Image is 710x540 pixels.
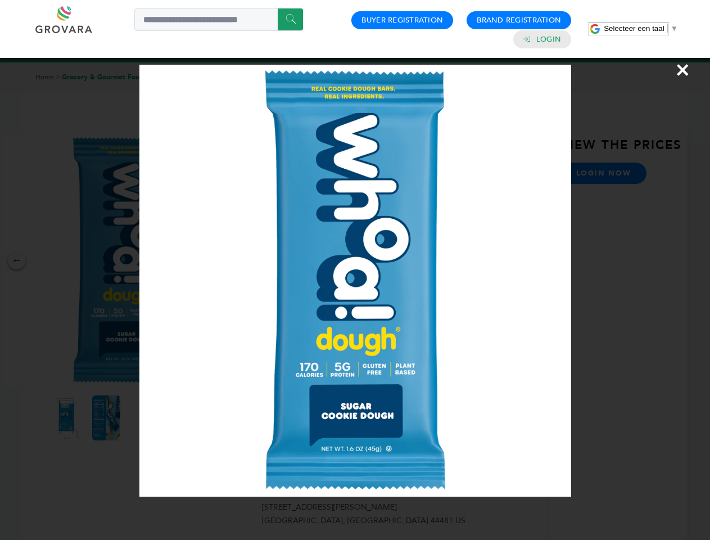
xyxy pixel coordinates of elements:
[139,65,571,497] img: Image Preview
[604,24,678,33] a: Selecteer een taal​
[477,15,561,25] a: Brand Registration
[675,54,690,85] span: ×
[604,24,664,33] span: Selecteer een taal
[536,34,561,44] a: Login
[671,24,678,33] span: ▼
[361,15,443,25] a: Buyer Registration
[667,24,668,33] span: ​
[134,8,303,31] input: Search a product or brand...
